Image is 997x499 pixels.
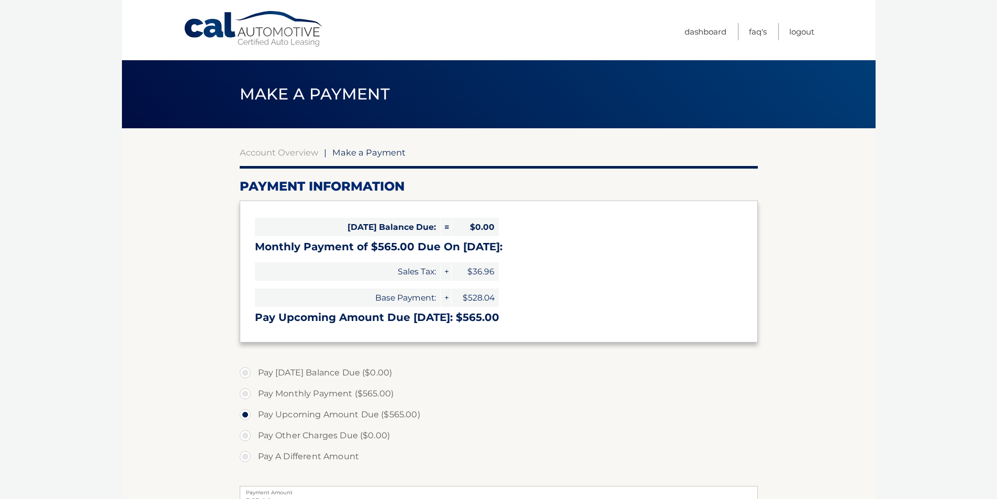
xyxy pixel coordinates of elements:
[240,446,758,467] label: Pay A Different Amount
[749,23,767,40] a: FAQ's
[452,218,499,236] span: $0.00
[452,289,499,307] span: $528.04
[441,262,451,281] span: +
[685,23,726,40] a: Dashboard
[324,147,327,158] span: |
[255,289,440,307] span: Base Payment:
[255,311,743,324] h3: Pay Upcoming Amount Due [DATE]: $565.00
[240,486,758,494] label: Payment Amount
[240,383,758,404] label: Pay Monthly Payment ($565.00)
[255,262,440,281] span: Sales Tax:
[452,262,499,281] span: $36.96
[441,218,451,236] span: =
[183,10,324,48] a: Cal Automotive
[441,289,451,307] span: +
[255,218,440,236] span: [DATE] Balance Due:
[789,23,814,40] a: Logout
[240,362,758,383] label: Pay [DATE] Balance Due ($0.00)
[240,147,318,158] a: Account Overview
[240,179,758,194] h2: Payment Information
[240,425,758,446] label: Pay Other Charges Due ($0.00)
[240,84,390,104] span: Make a Payment
[240,404,758,425] label: Pay Upcoming Amount Due ($565.00)
[332,147,406,158] span: Make a Payment
[255,240,743,253] h3: Monthly Payment of $565.00 Due On [DATE]:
